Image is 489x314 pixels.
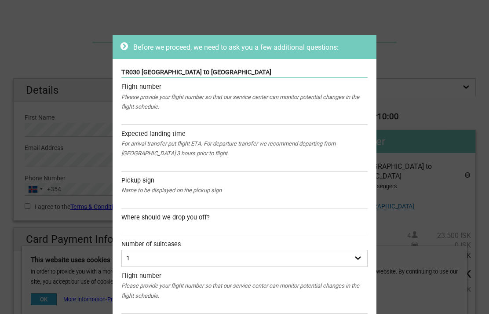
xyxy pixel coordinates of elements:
div: TR030 [GEOGRAPHIC_DATA] to [GEOGRAPHIC_DATA] [121,68,368,78]
span: Before we proceed, we need to ask you a few additional questions: [133,43,339,51]
div: Expected landing time [121,129,368,139]
div: Flight number [121,82,368,92]
div: Number of suitcases [121,240,368,249]
div: For arrival transfer put flight ETA. For departure transfer we recommend departing from [GEOGRAPH... [121,139,368,159]
div: Flight number [121,271,368,281]
div: Please provide your flight number so that our service center can monitor potential changes in the... [121,92,368,112]
div: Where should we drop you off? [121,213,368,223]
div: Pickup sign [121,176,368,186]
div: Name to be displayed on the pickup sign [121,186,368,195]
div: Please provide your flight number so that our service center can monitor potential changes in the... [121,281,368,301]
